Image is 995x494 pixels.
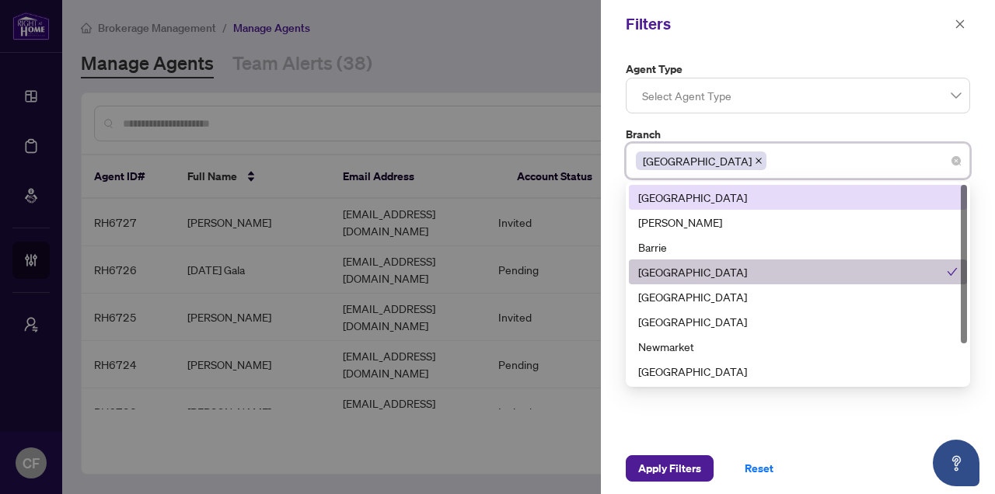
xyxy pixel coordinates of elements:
div: [GEOGRAPHIC_DATA] [638,288,958,305]
div: Burlington [629,259,967,284]
span: Apply Filters [638,456,701,481]
div: Filters [626,12,950,36]
div: [GEOGRAPHIC_DATA] [638,189,958,206]
button: Open asap [933,440,979,486]
button: Apply Filters [626,455,714,482]
span: close [755,157,763,165]
div: Barrie [638,238,958,256]
div: [PERSON_NAME] [638,214,958,231]
div: Richmond Hill [629,185,967,210]
div: [GEOGRAPHIC_DATA] [638,263,947,280]
span: close [955,19,965,30]
span: Reset [745,456,773,481]
div: Vaughan [629,210,967,235]
div: Barrie [629,235,967,259]
span: Burlington [636,151,766,170]
span: close-circle [951,156,961,165]
label: Branch [626,126,970,143]
div: [GEOGRAPHIC_DATA] [638,363,958,380]
span: [GEOGRAPHIC_DATA] [643,152,752,169]
span: check [947,266,958,277]
div: [GEOGRAPHIC_DATA] [638,313,958,330]
div: Mississauga [629,309,967,334]
div: Ottawa [629,359,967,384]
div: Newmarket [629,334,967,359]
div: Durham [629,284,967,309]
label: Agent Type [626,61,970,78]
button: Reset [732,455,786,482]
div: Newmarket [638,338,958,355]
